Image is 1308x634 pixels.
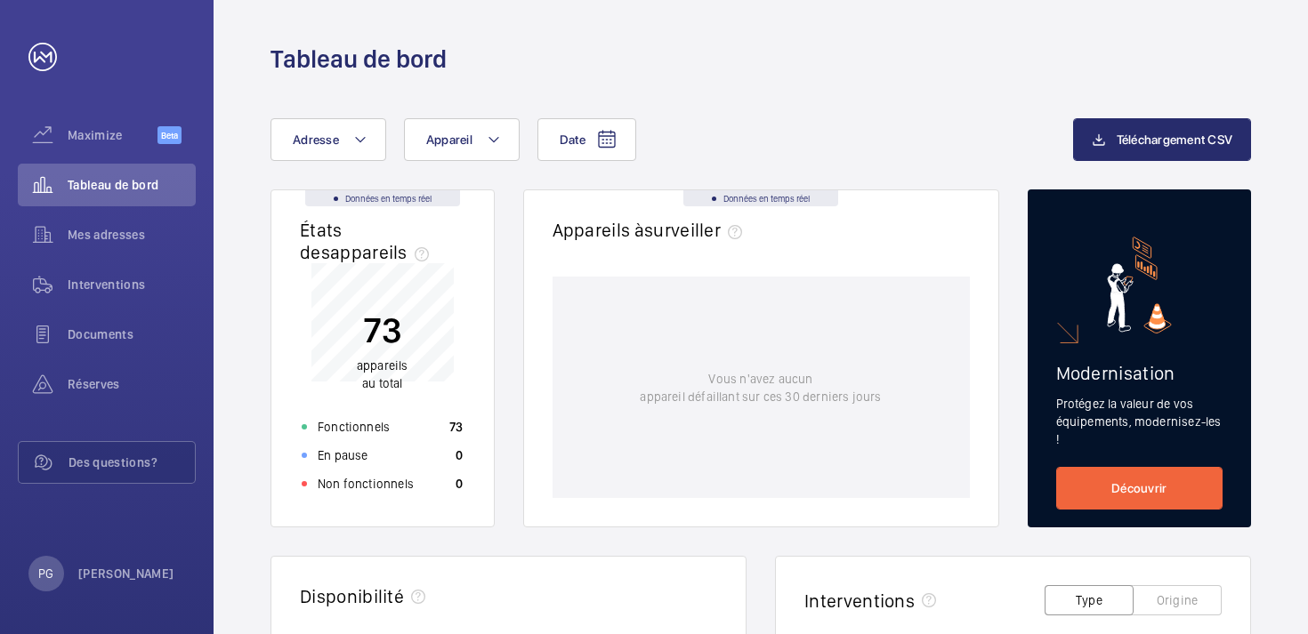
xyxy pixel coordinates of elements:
[537,118,636,161] button: Date
[553,219,750,241] h2: Appareils à
[270,118,386,161] button: Adresse
[1045,585,1134,615] button: Type
[68,176,196,194] span: Tableau de bord
[69,453,195,471] span: Des questions?
[804,590,915,612] h2: Interventions
[78,565,174,582] p: [PERSON_NAME]
[357,357,408,392] p: au total
[456,446,463,464] p: 0
[1107,237,1172,333] img: marketing-card.svg
[1117,132,1233,147] span: Téléchargement CSV
[68,276,196,293] span: Interventions
[157,126,182,144] span: Beta
[1073,118,1252,161] button: Téléchargement CSV
[404,118,520,161] button: Appareil
[1133,585,1222,615] button: Origine
[293,132,339,147] span: Adresse
[318,475,414,493] p: Non fonctionnels
[449,418,464,436] p: 73
[1056,362,1223,384] h2: Modernisation
[38,565,53,582] p: PG
[305,190,460,206] div: Données en temps réel
[1056,467,1223,510] a: Découvrir
[68,325,196,343] span: Documents
[68,126,157,144] span: Maximize
[456,475,463,493] p: 0
[560,132,585,147] span: Date
[640,370,881,405] p: Vous n'avez aucun appareil défaillant sur ces 30 derniers jours
[300,585,404,607] h2: Disponibilité
[318,446,367,464] p: En pause
[357,358,408,373] span: appareils
[1056,395,1223,448] p: Protégez la valeur de vos équipements, modernisez-les !
[270,43,447,76] h1: Tableau de bord
[68,375,196,393] span: Réserves
[357,308,408,352] p: 73
[330,241,436,263] span: appareils
[300,219,436,263] h2: États des
[68,226,196,244] span: Mes adresses
[683,190,838,206] div: Données en temps réel
[644,219,749,241] span: surveiller
[426,132,472,147] span: Appareil
[318,418,390,436] p: Fonctionnels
